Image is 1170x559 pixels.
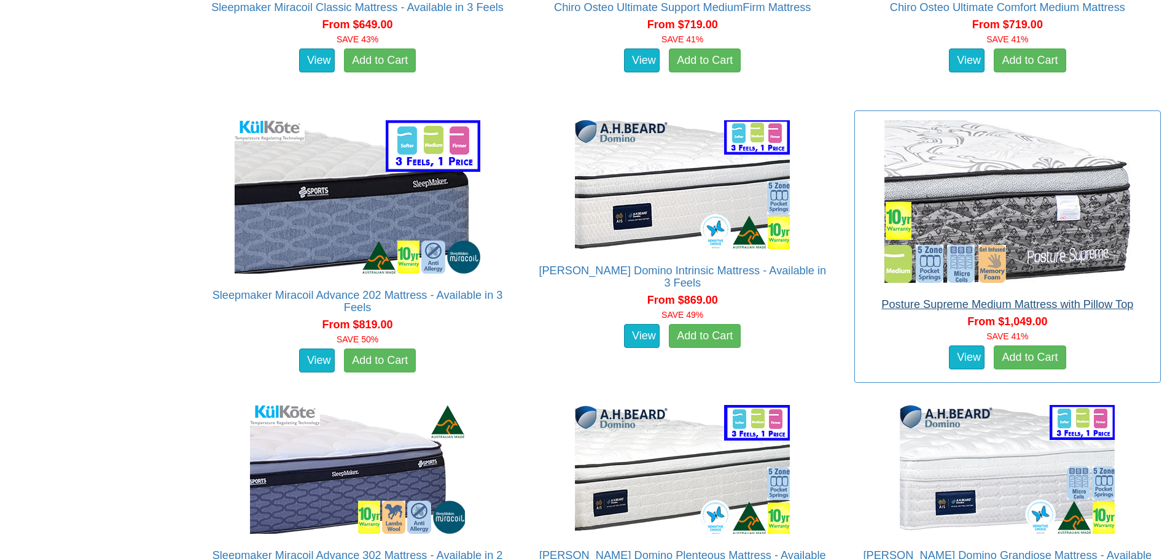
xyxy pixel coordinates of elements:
span: From $719.00 [972,18,1043,31]
a: Add to Cart [994,345,1066,370]
span: From $719.00 [647,18,718,31]
span: From $649.00 [322,18,393,31]
span: From $869.00 [647,294,718,306]
img: A.H Beard Domino Intrinsic Mattress - Available in 3 Feels [572,117,793,252]
img: Posture Supreme Medium Mattress with Pillow Top [881,117,1133,286]
font: SAVE 41% [986,34,1028,44]
span: From $1,049.00 [967,315,1047,328]
img: A.H Beard Domino Grandiose Mattress - Available in 3 Feels [897,402,1118,537]
a: Add to Cart [344,48,416,73]
a: Chiro Osteo Ultimate Support MediumFirm Mattress [554,1,811,13]
a: Sleepmaker Miracoil Advance 202 Mattress - Available in 3 Feels [213,289,503,314]
a: View [949,345,985,370]
a: Add to Cart [669,324,741,349]
a: View [624,48,660,73]
a: Add to Cart [344,349,416,373]
font: SAVE 41% [661,34,703,44]
img: A.H Beard Domino Plenteous Mattress - Available in 3 Feels [572,402,793,537]
a: Add to Cart [669,48,741,73]
a: View [299,349,335,373]
a: View [624,324,660,349]
a: Add to Cart [994,48,1066,73]
a: Chiro Osteo Ultimate Comfort Medium Mattress [890,1,1125,13]
font: SAVE 49% [661,310,703,320]
span: From $819.00 [322,318,393,331]
font: SAVE 41% [986,331,1028,341]
a: View [299,48,335,73]
a: [PERSON_NAME] Domino Intrinsic Mattress - Available in 3 Feels [539,264,826,289]
font: SAVE 43% [337,34,378,44]
font: SAVE 50% [337,334,378,344]
img: Sleepmaker Miracoil Advance 202 Mattress - Available in 3 Feels [232,117,483,277]
a: View [949,48,985,73]
a: Posture Supreme Medium Mattress with Pillow Top [881,298,1133,310]
img: Sleepmaker Miracoil Advance 302 Mattress - Available in 2 Feels [247,402,468,537]
a: Sleepmaker Miracoil Classic Mattress - Available in 3 Feels [211,1,504,13]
